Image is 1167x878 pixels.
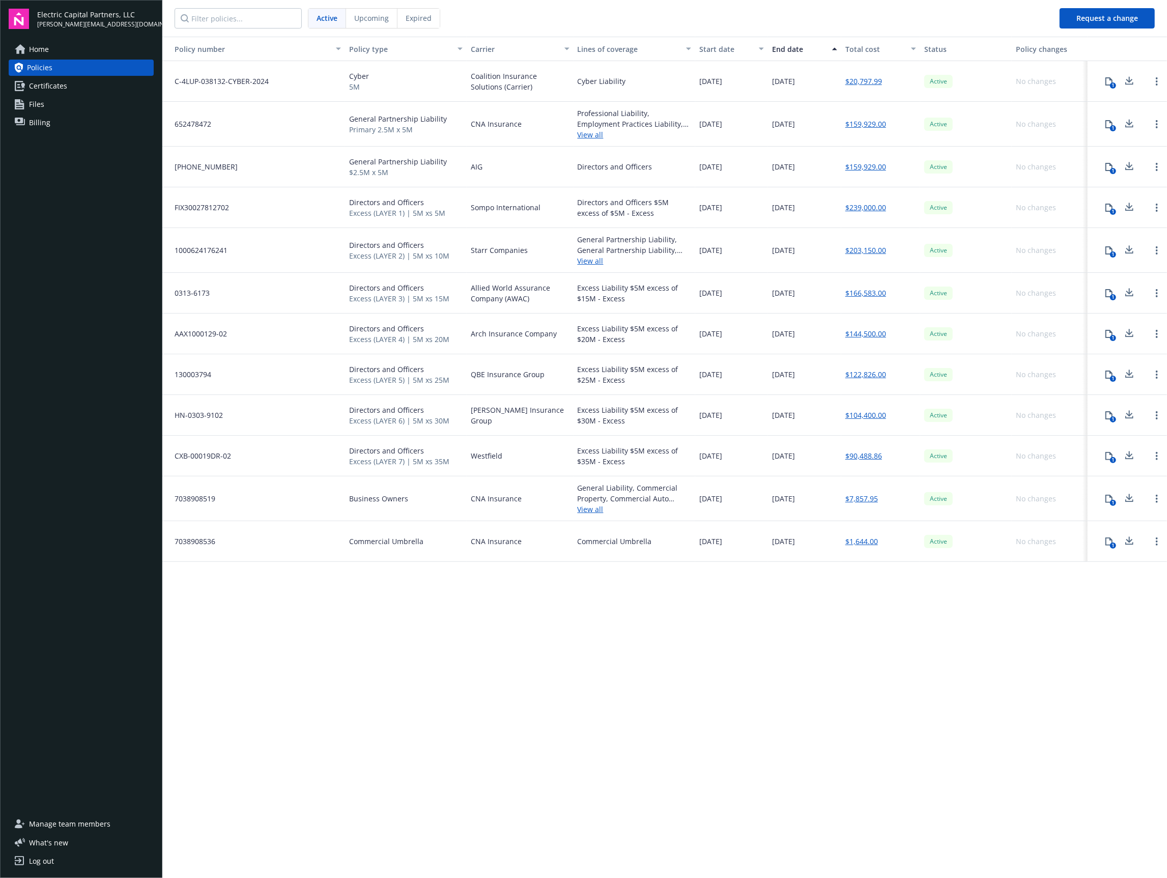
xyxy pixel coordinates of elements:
[1151,450,1163,462] a: Open options
[9,9,29,29] img: navigator-logo.svg
[349,293,449,304] span: Excess (LAYER 3) | 5M xs 15M
[349,456,449,467] span: Excess (LAYER 7) | 5M xs 35M
[166,44,330,54] div: Policy number
[471,44,558,54] div: Carrier
[1016,410,1056,420] div: No changes
[1016,328,1056,339] div: No changes
[1151,161,1163,173] a: Open options
[845,202,886,213] a: $239,000.00
[349,334,449,345] span: Excess (LAYER 4) | 5M xs 20M
[9,837,84,848] button: What's new
[166,493,215,504] span: 7038908519
[699,493,722,504] span: [DATE]
[1151,535,1163,548] a: Open options
[845,119,886,129] a: $159,929.00
[772,369,795,380] span: [DATE]
[772,410,795,420] span: [DATE]
[37,20,154,29] span: [PERSON_NAME][EMAIL_ADDRESS][DOMAIN_NAME]
[349,250,449,261] span: Excess (LAYER 2) | 5M xs 10M
[772,493,795,504] span: [DATE]
[699,410,722,420] span: [DATE]
[699,288,722,298] span: [DATE]
[166,202,229,213] span: FIX30027812702
[1016,536,1056,547] div: No changes
[349,114,447,124] span: General Partnership Liability
[166,245,227,256] span: 1000624176241
[578,161,652,172] div: Directors and Officers
[845,369,886,380] a: $122,826.00
[699,119,722,129] span: [DATE]
[349,240,449,250] span: Directors and Officers
[845,328,886,339] a: $144,500.00
[1099,71,1119,92] button: 1
[1151,493,1163,505] a: Open options
[349,415,449,426] span: Excess (LAYER 6) | 5M xs 30M
[695,37,768,61] button: Start date
[349,156,447,167] span: General Partnership Liability
[1099,405,1119,426] button: 1
[175,8,302,29] input: Filter policies...
[928,537,949,546] span: Active
[1099,324,1119,344] button: 1
[578,483,691,504] div: General Liability, Commercial Property, Commercial Auto Liability
[1016,202,1056,213] div: No changes
[29,41,49,58] span: Home
[928,162,949,172] span: Active
[699,536,722,547] span: [DATE]
[772,161,795,172] span: [DATE]
[471,161,482,172] span: AIG
[928,289,949,298] span: Active
[349,208,445,218] span: Excess (LAYER 1) | 5M xs 5M
[349,282,449,293] span: Directors and Officers
[1099,489,1119,509] button: 1
[349,323,449,334] span: Directors and Officers
[349,124,447,135] span: Primary 2.5M x 5M
[1099,240,1119,261] button: 1
[166,410,223,420] span: HN-0303-9102
[699,76,722,87] span: [DATE]
[471,450,502,461] span: Westfield
[9,115,154,131] a: Billing
[471,493,522,504] span: CNA Insurance
[699,161,722,172] span: [DATE]
[699,450,722,461] span: [DATE]
[1110,82,1116,89] div: 1
[1151,202,1163,214] a: Open options
[1151,244,1163,257] a: Open options
[166,328,227,339] span: AAX1000129-02
[1110,335,1116,341] div: 1
[845,288,886,298] a: $166,583.00
[1110,294,1116,300] div: 1
[772,245,795,256] span: [DATE]
[845,450,882,461] a: $90,488.86
[1016,44,1084,54] div: Policy changes
[578,197,691,218] div: Directors and Officers $5M excess of $5M - Excess
[345,37,467,61] button: Policy type
[349,536,423,547] span: Commercial Umbrella
[1110,543,1116,549] div: 1
[349,364,449,375] span: Directors and Officers
[928,494,949,503] span: Active
[1110,209,1116,215] div: 1
[29,78,67,94] span: Certificates
[578,108,691,129] div: Professional Liability, Employment Practices Liability, Directors and Officers
[845,410,886,420] a: $104,400.00
[928,411,949,420] span: Active
[845,76,882,87] a: $20,797.99
[578,536,652,547] div: Commercial Umbrella
[29,816,110,832] span: Manage team members
[772,328,795,339] span: [DATE]
[471,405,569,426] span: [PERSON_NAME] Insurance Group
[920,37,1011,61] button: Status
[1110,168,1116,174] div: 1
[471,282,569,304] span: Allied World Assurance Company (AWAC)
[471,245,528,256] span: Starr Companies
[349,493,408,504] span: Business Owners
[1099,114,1119,134] button: 1
[166,44,330,54] div: Toggle SortBy
[699,245,722,256] span: [DATE]
[471,119,522,129] span: CNA Insurance
[29,853,54,869] div: Log out
[9,96,154,112] a: Files
[578,364,691,385] div: Excess Liability $5M excess of $25M - Excess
